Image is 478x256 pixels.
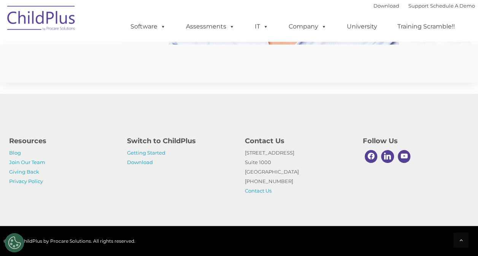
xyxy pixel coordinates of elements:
[245,136,351,146] h4: Contact Us
[3,238,135,244] span: © 2025 ChildPlus by Procare Solutions. All rights reserved.
[408,3,429,9] a: Support
[363,136,469,146] h4: Follow Us
[373,3,475,9] font: |
[379,148,396,165] a: Linkedin
[9,178,43,184] a: Privacy Policy
[127,159,153,165] a: Download
[339,19,385,34] a: University
[396,148,413,165] a: Youtube
[245,188,272,194] a: Contact Us
[9,136,116,146] h4: Resources
[127,150,165,156] a: Getting Started
[281,19,334,34] a: Company
[3,0,79,38] img: ChildPlus by Procare Solutions
[178,19,242,34] a: Assessments
[247,19,276,34] a: IT
[9,150,21,156] a: Blog
[373,3,399,9] a: Download
[245,148,351,196] p: [STREET_ADDRESS] Suite 1000 [GEOGRAPHIC_DATA] [PHONE_NUMBER]
[390,19,462,34] a: Training Scramble!!
[127,136,233,146] h4: Switch to ChildPlus
[5,233,24,252] button: Cookies Settings
[9,169,39,175] a: Giving Back
[430,3,475,9] a: Schedule A Demo
[123,19,173,34] a: Software
[9,159,45,165] a: Join Our Team
[363,148,380,165] a: Facebook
